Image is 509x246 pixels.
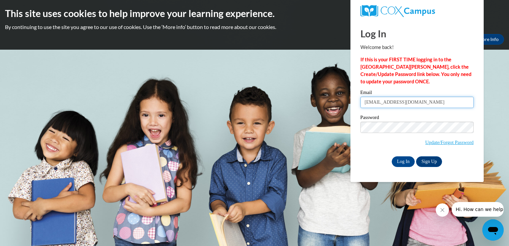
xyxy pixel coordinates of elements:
[452,202,504,217] iframe: Message from company
[360,115,474,122] label: Password
[5,7,504,20] h2: This site uses cookies to help improve your learning experience.
[360,5,474,17] a: COX Campus
[436,203,449,217] iframe: Close message
[360,44,474,51] p: Welcome back!
[360,90,474,97] label: Email
[482,219,504,241] iframe: Button to launch messaging window
[425,140,474,145] a: Update/Forgot Password
[360,5,435,17] img: COX Campus
[360,57,471,84] strong: If this is your FIRST TIME logging in to the [GEOGRAPHIC_DATA][PERSON_NAME], click the Create/Upd...
[5,23,504,31] p: By continuing to use the site you agree to our use of cookies. Use the ‘More info’ button to read...
[392,156,415,167] input: Log In
[416,156,442,167] a: Sign Up
[473,34,504,45] a: More Info
[4,5,54,10] span: Hi. How can we help?
[360,27,474,40] h1: Log In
